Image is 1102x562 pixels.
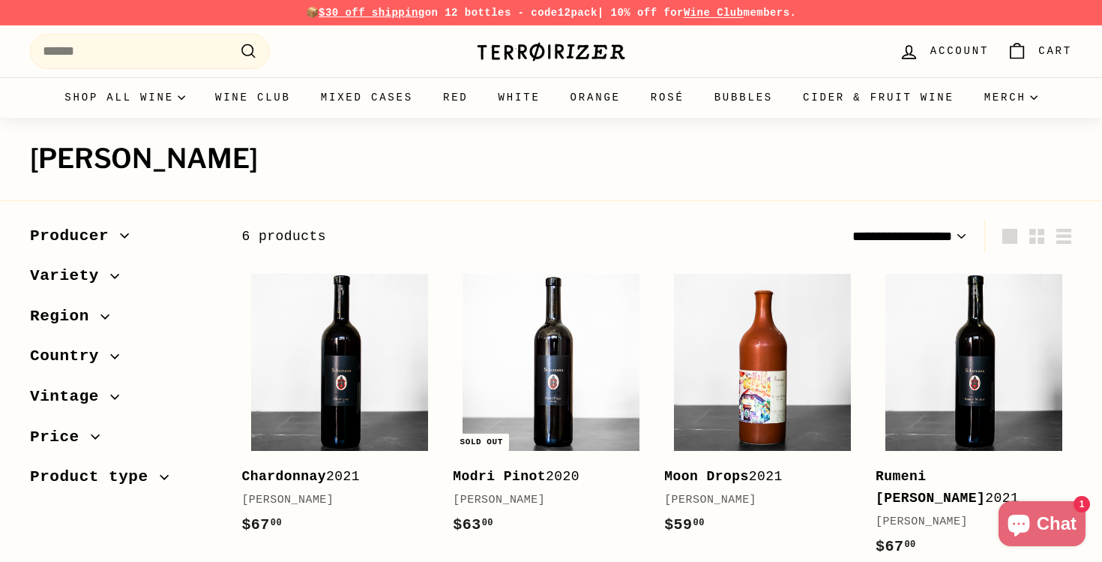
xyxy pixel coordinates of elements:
[241,491,423,509] div: [PERSON_NAME]
[306,77,428,118] a: Mixed Cases
[453,264,649,552] a: Sold out Modri Pinot2020[PERSON_NAME]
[930,43,989,59] span: Account
[241,264,438,552] a: Chardonnay2021[PERSON_NAME]
[636,77,699,118] a: Rosé
[30,340,217,380] button: Country
[664,491,846,509] div: [PERSON_NAME]
[241,226,657,248] div: 6 products
[693,518,705,528] sup: 00
[30,224,120,249] span: Producer
[664,469,749,484] b: Moon Drops
[30,425,91,450] span: Price
[241,516,282,533] span: $67
[453,516,493,533] span: $63
[482,518,493,528] sup: 00
[664,516,705,533] span: $59
[558,7,597,19] strong: 12pack
[904,539,915,550] sup: 00
[30,464,160,490] span: Product type
[30,220,217,260] button: Producer
[30,5,1072,21] p: 📦 on 12 bottles - code | 10% off for members.
[30,263,110,289] span: Variety
[30,304,100,329] span: Region
[484,77,555,118] a: White
[876,469,985,506] b: Rumeni [PERSON_NAME]
[969,77,1053,118] summary: Merch
[1038,43,1072,59] span: Cart
[684,7,744,19] a: Wine Club
[664,264,861,552] a: Moon Drops2021[PERSON_NAME]
[699,77,788,118] a: Bubbles
[453,491,634,509] div: [PERSON_NAME]
[788,77,969,118] a: Cider & Fruit Wine
[876,466,1057,509] div: 2021
[428,77,484,118] a: Red
[30,421,217,461] button: Price
[30,384,110,410] span: Vintage
[241,469,326,484] b: Chardonnay
[30,260,217,300] button: Variety
[49,77,200,118] summary: Shop all wine
[30,344,110,369] span: Country
[200,77,306,118] a: Wine Club
[241,466,423,488] div: 2021
[30,461,217,501] button: Product type
[555,77,636,118] a: Orange
[319,7,425,19] span: $30 off shipping
[271,518,282,528] sup: 00
[994,501,1090,550] inbox-online-store-chat: Shopify online store chat
[890,29,998,74] a: Account
[454,434,509,451] div: Sold out
[998,29,1081,74] a: Cart
[30,144,1072,174] h1: [PERSON_NAME]
[453,469,546,484] b: Modri Pinot
[30,300,217,341] button: Region
[876,513,1057,531] div: [PERSON_NAME]
[30,380,217,421] button: Vintage
[453,466,634,488] div: 2020
[876,538,916,555] span: $67
[664,466,846,488] div: 2021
